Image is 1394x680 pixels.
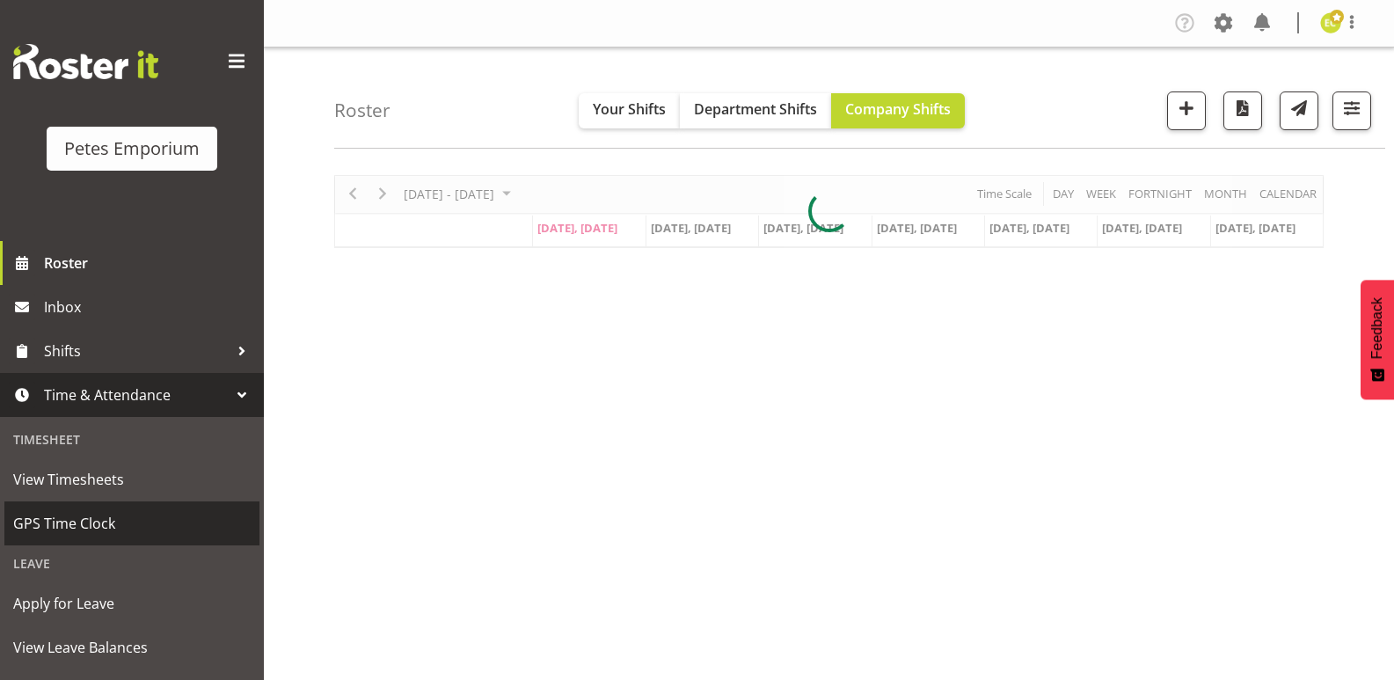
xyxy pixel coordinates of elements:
[1320,12,1341,33] img: emma-croft7499.jpg
[694,99,817,119] span: Department Shifts
[44,382,229,408] span: Time & Attendance
[13,466,251,493] span: View Timesheets
[4,457,259,501] a: View Timesheets
[4,581,259,625] a: Apply for Leave
[13,590,251,617] span: Apply for Leave
[1280,91,1318,130] button: Send a list of all shifts for the selected filtered period to all rostered employees.
[4,421,259,457] div: Timesheet
[1369,297,1385,359] span: Feedback
[680,93,831,128] button: Department Shifts
[13,510,251,537] span: GPS Time Clock
[1167,91,1206,130] button: Add a new shift
[593,99,666,119] span: Your Shifts
[579,93,680,128] button: Your Shifts
[845,99,951,119] span: Company Shifts
[1223,91,1262,130] button: Download a PDF of the roster according to the set date range.
[44,338,229,364] span: Shifts
[831,93,965,128] button: Company Shifts
[1332,91,1371,130] button: Filter Shifts
[4,625,259,669] a: View Leave Balances
[13,634,251,661] span: View Leave Balances
[44,250,255,276] span: Roster
[4,545,259,581] div: Leave
[64,135,200,162] div: Petes Emporium
[4,501,259,545] a: GPS Time Clock
[1361,280,1394,399] button: Feedback - Show survey
[13,44,158,79] img: Rosterit website logo
[334,100,390,121] h4: Roster
[44,294,255,320] span: Inbox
